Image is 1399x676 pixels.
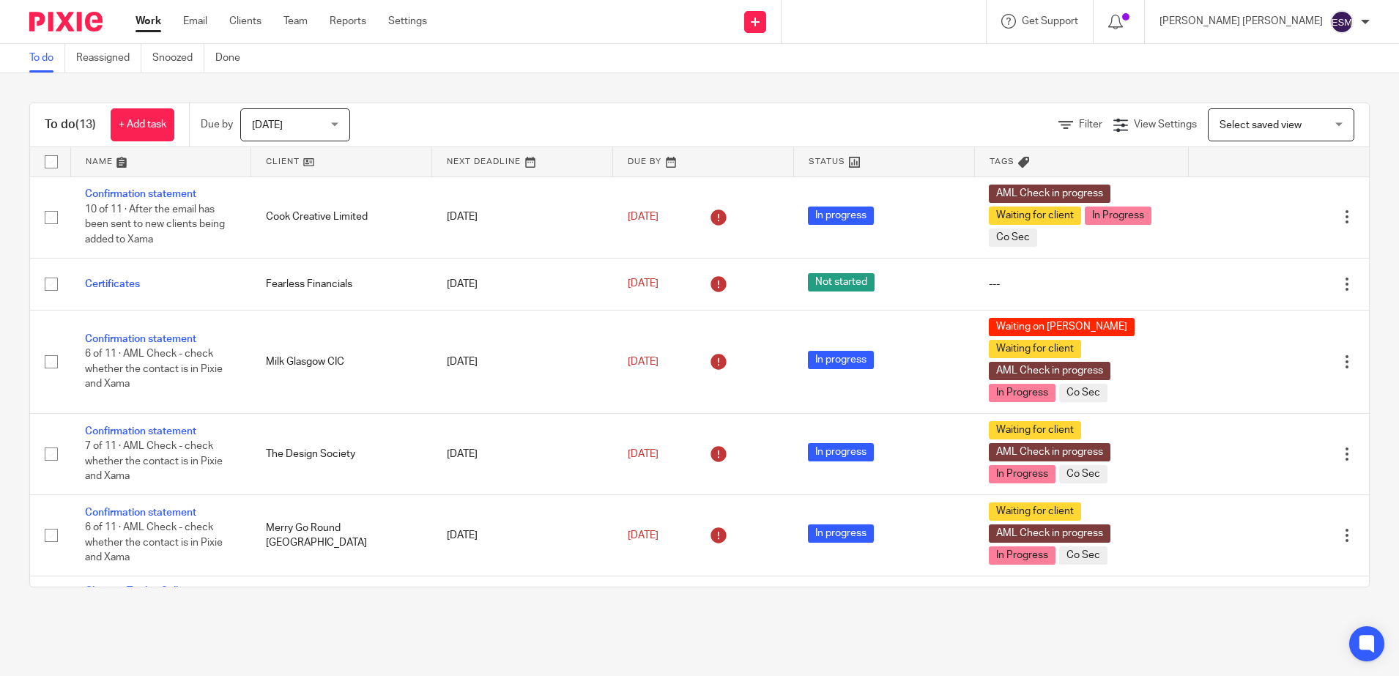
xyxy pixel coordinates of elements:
img: svg%3E [1330,10,1354,34]
td: [DATE] [432,310,613,413]
a: Snoozed [152,44,204,73]
span: Waiting for client [989,502,1081,521]
a: Glasgow Trades Collective [85,586,207,596]
span: (13) [75,119,96,130]
span: View Settings [1134,119,1197,130]
td: [DATE] [432,413,613,494]
a: Email [183,14,207,29]
a: Confirmation statement [85,426,196,437]
td: Milk Glasgow CIC [251,310,432,413]
td: [DATE] [432,576,613,651]
span: AML Check in progress [989,524,1110,543]
span: In Progress [989,546,1055,565]
td: The Design Society [251,413,432,494]
a: To do [29,44,65,73]
a: + Add task [111,108,174,141]
a: Done [215,44,251,73]
a: Confirmation statement [85,334,196,344]
span: In Progress [989,384,1055,402]
span: Co Sec [989,229,1037,247]
a: Settings [388,14,427,29]
span: Select saved view [1220,120,1302,130]
div: --- [989,277,1173,291]
span: [DATE] [628,449,658,459]
span: Waiting for client [989,421,1081,439]
a: Reassigned [76,44,141,73]
span: [DATE] [628,279,658,289]
span: Get Support [1022,16,1078,26]
p: Due by [201,117,233,132]
span: [DATE] [628,357,658,367]
span: AML Check in progress [989,185,1110,203]
h1: To do [45,117,96,133]
span: Tags [990,157,1014,166]
span: [DATE] [628,530,658,541]
span: Co Sec [1059,546,1107,565]
span: Waiting for client [989,340,1081,358]
span: In progress [808,351,874,369]
a: Confirmation statement [85,189,196,199]
img: Pixie [29,12,103,31]
span: AML Check in progress [989,443,1110,461]
a: Clients [229,14,261,29]
a: Confirmation statement [85,508,196,518]
span: Co Sec [1059,384,1107,402]
td: Merry Go Round [GEOGRAPHIC_DATA] [251,494,432,576]
span: [DATE] [252,120,283,130]
span: Not started [808,273,875,291]
span: In progress [808,524,874,543]
span: 6 of 11 · AML Check - check whether the contact is in Pixie and Xama [85,349,223,389]
span: Waiting for client [989,207,1081,225]
span: In Progress [989,465,1055,483]
span: In progress [808,207,874,225]
span: In Progress [1085,207,1151,225]
a: Certificates [85,279,140,289]
a: Work [136,14,161,29]
span: Filter [1079,119,1102,130]
a: Team [283,14,308,29]
td: Fearless Financials [251,258,432,310]
td: Glasgow Trades Collective CIC [251,576,432,651]
span: 7 of 11 · AML Check - check whether the contact is in Pixie and Xama [85,441,223,481]
td: [DATE] [432,177,613,258]
span: AML Check in progress [989,362,1110,380]
p: [PERSON_NAME] [PERSON_NAME] [1159,14,1323,29]
span: Waiting on [PERSON_NAME] [989,318,1135,336]
span: Co Sec [1059,465,1107,483]
td: [DATE] [432,258,613,310]
td: [DATE] [432,494,613,576]
span: [DATE] [628,212,658,222]
td: Cook Creative Limited [251,177,432,258]
a: Reports [330,14,366,29]
span: 10 of 11 · After the email has been sent to new clients being added to Xama [85,204,225,245]
span: 6 of 11 · AML Check - check whether the contact is in Pixie and Xama [85,522,223,562]
span: In progress [808,443,874,461]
